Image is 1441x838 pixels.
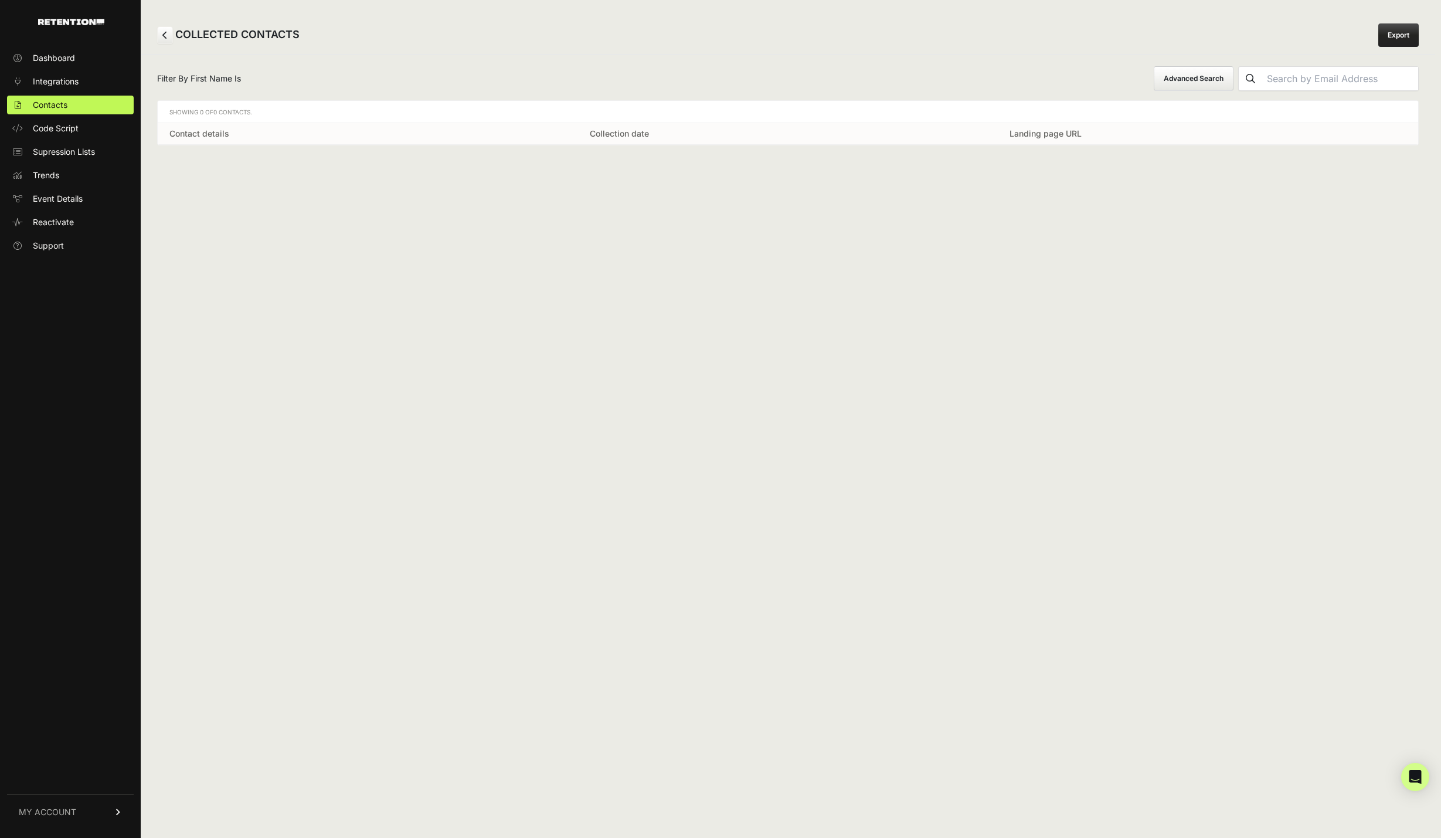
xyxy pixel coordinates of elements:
a: Event Details [7,189,134,208]
a: Export [1378,23,1419,47]
h2: COLLECTED CONTACTS [157,26,300,44]
a: Contact details [169,128,229,138]
a: Support [7,236,134,255]
span: Filter By First Name Is [157,73,250,84]
span: Reactivate [33,216,74,228]
a: Dashboard [7,49,134,67]
a: MY ACCOUNT [7,794,134,830]
a: Trends [7,166,134,185]
span: MY ACCOUNT [19,806,76,818]
button: Advanced Search [1154,66,1233,91]
a: Landing page URL [1010,128,1082,138]
a: Supression Lists [7,143,134,161]
span: Showing 0 of [169,108,252,116]
span: Event Details [33,193,83,205]
span: Supression Lists [33,146,95,158]
span: Integrations [33,76,79,87]
div: Open Intercom Messenger [1401,763,1429,791]
input: Search by Email Address [1262,67,1418,90]
span: Contacts [33,99,67,111]
span: Support [33,240,64,252]
span: Trends [33,169,59,181]
a: Code Script [7,119,134,138]
span: 0 Contacts. [213,108,252,116]
a: Contacts [7,96,134,114]
span: Dashboard [33,52,75,64]
a: Integrations [7,72,134,91]
span: Code Script [33,123,79,134]
img: Retention.com [38,19,104,25]
a: Collection date [590,128,649,138]
a: Reactivate [7,213,134,232]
